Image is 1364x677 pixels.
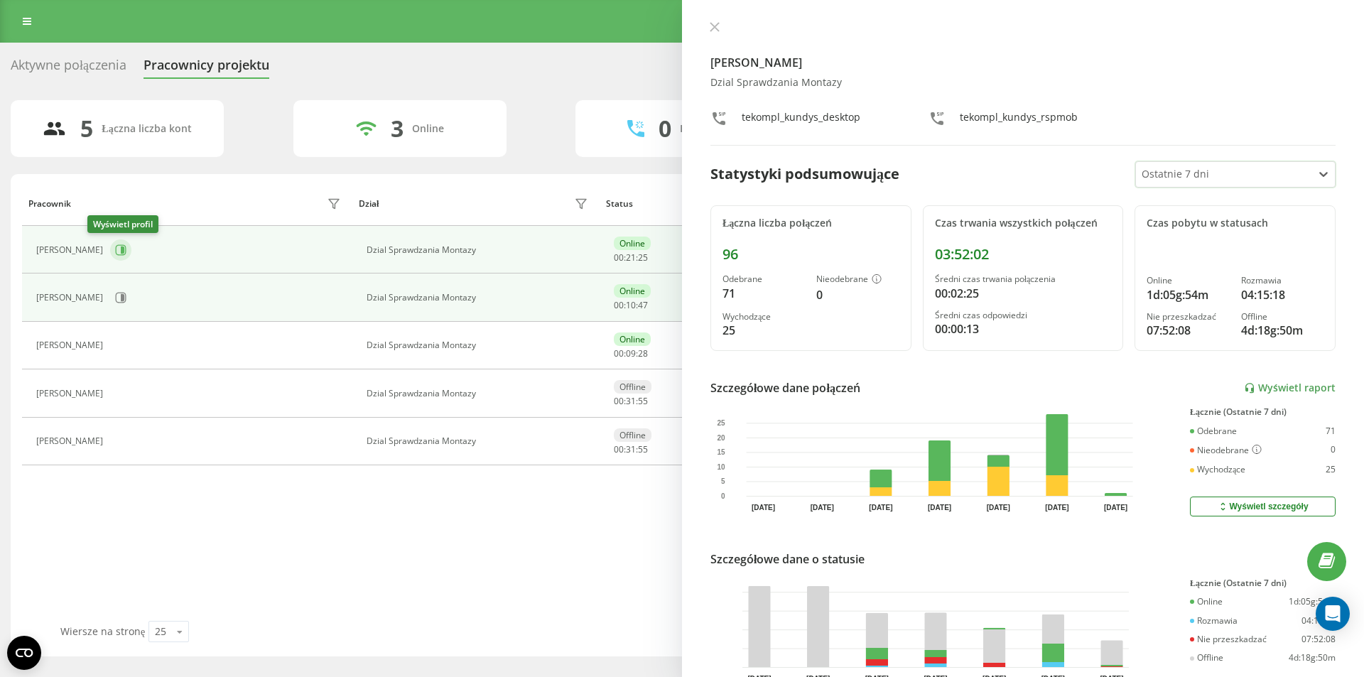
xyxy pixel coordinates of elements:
div: Dzial Sprawdzania Montazy [367,436,592,446]
button: Wyświetl szczegóły [1190,497,1336,516]
div: tekompl_kundys_desktop [742,110,860,131]
div: 4d:18g:50m [1289,653,1336,663]
div: Online [614,284,651,298]
div: Online [614,237,651,250]
div: [PERSON_NAME] [36,436,107,446]
div: 0 [1331,445,1336,456]
div: Szczegółowe dane połączeń [710,379,860,396]
div: 00:02:25 [935,285,1112,302]
div: 03:52:02 [935,246,1112,263]
div: Dzial Sprawdzania Montazy [367,293,592,303]
text: 5 [721,477,725,485]
text: 15 [717,448,725,456]
div: 0 [816,286,899,303]
div: Szczegółowe dane o statusie [710,551,865,568]
span: 00 [614,395,624,407]
span: 31 [626,443,636,455]
div: 04:15:18 [1241,286,1324,303]
div: Rozmawia [1190,616,1238,626]
text: [DATE] [928,504,951,511]
div: Czas trwania wszystkich połączeń [935,217,1112,229]
div: : : [614,300,648,310]
div: Dzial Sprawdzania Montazy [710,77,1336,89]
div: Wychodzące [722,312,805,322]
div: 71 [722,285,805,302]
div: [PERSON_NAME] [36,340,107,350]
span: 47 [638,299,648,311]
h4: [PERSON_NAME] [710,54,1336,71]
div: Dział [359,199,379,209]
div: 71 [1326,426,1336,436]
text: 0 [721,492,725,500]
div: [PERSON_NAME] [36,245,107,255]
div: Średni czas odpowiedzi [935,310,1112,320]
div: Nie przeszkadzać [1190,634,1267,644]
div: Łączna liczba kont [102,123,191,135]
div: Online [1190,597,1223,607]
div: Rozmawia [1241,276,1324,286]
div: Wyświetl szczegóły [1217,501,1308,512]
span: 00 [614,347,624,359]
text: [DATE] [1104,504,1127,511]
div: 07:52:08 [1147,322,1229,339]
div: Offline [614,380,651,394]
div: Średni czas trwania połączenia [935,274,1112,284]
span: 55 [638,395,648,407]
span: 09 [626,347,636,359]
div: Statystyki podsumowujące [710,163,899,185]
div: [PERSON_NAME] [36,293,107,303]
div: Dzial Sprawdzania Montazy [367,245,592,255]
text: 25 [717,419,725,427]
text: [DATE] [752,504,775,511]
div: : : [614,253,648,263]
text: [DATE] [1045,504,1068,511]
div: Rozmawiają [680,123,737,135]
div: 96 [722,246,899,263]
span: 00 [614,299,624,311]
div: Pracownicy projektu [144,58,269,80]
span: 31 [626,395,636,407]
div: Łącznie (Ostatnie 7 dni) [1190,578,1336,588]
span: Wiersze na stronę [60,624,145,638]
div: : : [614,396,648,406]
div: Wychodzące [1190,465,1245,475]
div: tekompl_kundys_rspmob [960,110,1078,131]
div: Offline [1241,312,1324,322]
text: [DATE] [869,504,892,511]
div: Nie przeszkadzać [1147,312,1229,322]
div: Offline [1190,653,1223,663]
span: 10 [626,299,636,311]
div: Online [614,332,651,346]
text: [DATE] [987,504,1010,511]
div: Nieodebrane [1190,445,1262,456]
div: Online [1147,276,1229,286]
div: Open Intercom Messenger [1316,597,1350,631]
div: 25 [155,624,166,639]
div: Wyświetl profil [87,215,158,233]
div: Nieodebrane [816,274,899,286]
div: 3 [391,115,404,142]
span: 21 [626,251,636,264]
div: Czas pobytu w statusach [1147,217,1324,229]
div: Pracownik [28,199,71,209]
div: 25 [722,322,805,339]
div: 4d:18g:50m [1241,322,1324,339]
span: 28 [638,347,648,359]
div: Odebrane [1190,426,1237,436]
a: Wyświetl raport [1244,382,1336,394]
div: Dzial Sprawdzania Montazy [367,389,592,399]
text: 10 [717,463,725,471]
span: 00 [614,443,624,455]
div: Łącznie (Ostatnie 7 dni) [1190,407,1336,417]
div: Łączna liczba połączeń [722,217,899,229]
div: : : [614,445,648,455]
div: [PERSON_NAME] [36,389,107,399]
div: Aktywne połączenia [11,58,126,80]
div: : : [614,349,648,359]
div: 1d:05g:54m [1147,286,1229,303]
div: 1d:05g:54m [1289,597,1336,607]
button: Open CMP widget [7,636,41,670]
span: 25 [638,251,648,264]
span: 00 [614,251,624,264]
text: 20 [717,434,725,442]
